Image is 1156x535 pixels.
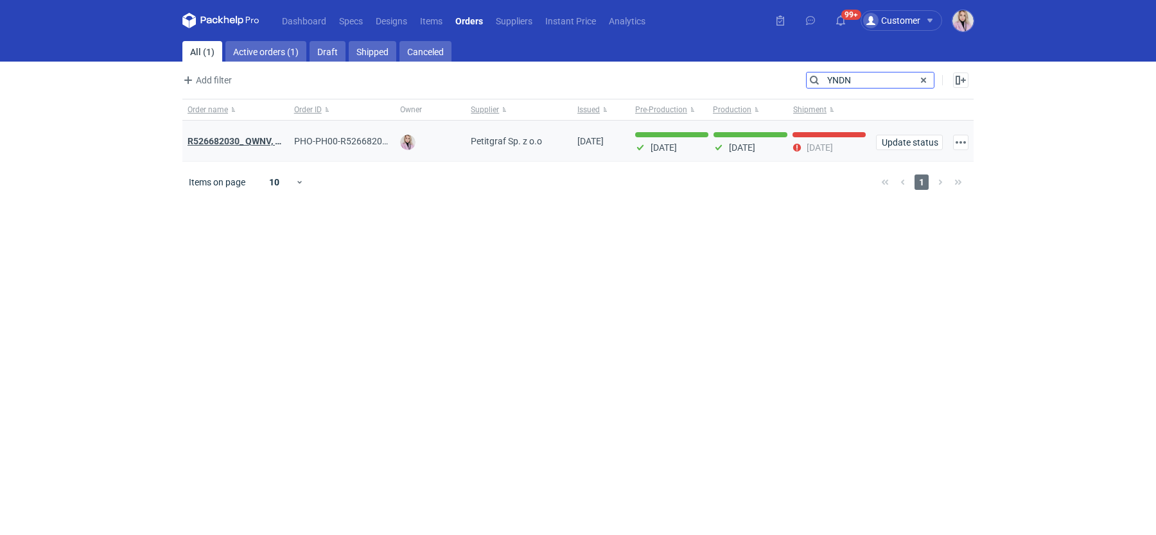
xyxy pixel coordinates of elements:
[254,173,295,191] div: 10
[713,105,751,115] span: Production
[182,13,259,28] svg: Packhelp Pro
[953,135,968,150] button: Actions
[471,105,499,115] span: Supplier
[807,72,934,88] input: Search
[635,105,687,115] span: Pre-Production
[349,41,396,62] a: Shipped
[651,142,677,153] p: [DATE]
[791,99,871,120] button: Shipment
[310,41,346,62] a: Draft
[189,176,245,189] span: Items on page
[489,13,539,28] a: Suppliers
[400,135,416,150] img: Klaudia Wiśniewska
[630,99,710,120] button: Pre-Production
[289,99,396,120] button: Order ID
[188,105,228,115] span: Order name
[182,41,222,62] a: All (1)
[276,13,333,28] a: Dashboard
[188,134,410,148] a: R526682030_ QWNV, XFWR,, XXTG, GBZB, CWJH
[729,142,755,153] p: [DATE]
[333,13,369,28] a: Specs
[400,105,422,115] span: Owner
[188,134,410,148] strong: R526682030_ QWNV, XFWR, YNDN, XXTG, GBZB, CWJH
[471,135,542,148] span: Petitgraf Sp. z o.o
[294,105,322,115] span: Order ID
[369,13,414,28] a: Designs
[807,142,833,153] p: [DATE]
[414,13,449,28] a: Items
[915,174,929,190] span: 1
[466,99,572,120] button: Supplier
[710,99,791,120] button: Production
[399,41,451,62] a: Canceled
[577,105,600,115] span: Issued
[225,41,306,62] a: Active orders (1)
[830,10,851,31] button: 99+
[182,99,289,120] button: Order name
[572,99,630,120] button: Issued
[180,72,232,88] button: Add filter
[449,13,489,28] a: Orders
[876,135,943,150] button: Update status
[294,134,566,148] span: PHO-PH00-R526682030_-QWNV,-XFWR,-YNDN,-XXTG,-GBZB,-CWJH
[861,10,952,31] button: Customer
[539,13,602,28] a: Instant Price
[466,121,572,162] div: Petitgraf Sp. z o.o
[602,13,652,28] a: Analytics
[577,136,604,146] span: 30/07/2025
[952,10,974,31] img: Klaudia Wiśniewska
[793,105,827,115] span: Shipment
[863,13,920,28] div: Customer
[882,138,937,147] span: Update status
